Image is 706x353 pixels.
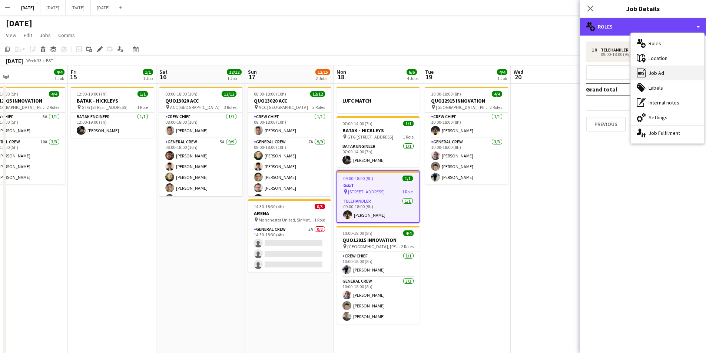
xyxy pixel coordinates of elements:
[337,116,420,167] app-job-card: 07:00-14:00 (7h)1/1BATAK - HICKLEYS GTG [STREET_ADDRESS]1 RoleBATAK ENGINEER1/107:00-14:00 (7h)[P...
[71,87,154,138] app-job-card: 12:00-19:00 (7h)1/1BATAK - HICKLEYS GTG [STREET_ADDRESS]1 RoleBATAK ENGINEER1/112:00-19:00 (7h)[P...
[71,69,77,75] span: Fri
[347,134,393,140] span: GTG [STREET_ADDRESS]
[348,189,385,194] span: [STREET_ADDRESS]
[347,244,401,249] span: [GEOGRAPHIC_DATA], [PERSON_NAME], [GEOGRAPHIC_DATA], [GEOGRAPHIC_DATA]
[424,73,434,81] span: 19
[159,87,242,196] app-job-card: 08:00-18:00 (10h)12/12QUO13020 ACC ACC [GEOGRAPHIC_DATA]3 RolesCrew Chief1/108:00-18:00 (10h)[PER...
[407,76,418,81] div: 4 Jobs
[159,97,242,104] h3: QUO13020 ACC
[631,126,704,140] div: Job Fulfilment
[15,0,40,15] button: [DATE]
[91,0,116,15] button: [DATE]
[248,87,331,196] div: 08:00-18:00 (10h)12/12QUO13020 ACC ACC [GEOGRAPHIC_DATA]3 RolesCrew Chief1/108:00-18:00 (10h)[PER...
[315,69,330,75] span: 12/15
[631,80,704,95] div: Labels
[224,104,236,110] span: 3 Roles
[248,113,331,138] app-card-role: Crew Chief1/108:00-18:00 (10h)[PERSON_NAME]
[342,230,372,236] span: 10:00-18:00 (8h)
[601,47,632,53] div: TELEHANDLER
[3,30,19,40] a: View
[337,197,419,222] app-card-role: TELEHANDLER1/109:00-18:00 (9h)[PERSON_NAME]
[497,76,507,81] div: 1 Job
[337,182,419,189] h3: G&T
[337,237,420,243] h3: QUO12915 INNOVATION
[403,230,414,236] span: 4/4
[425,87,508,184] div: 10:00-18:00 (8h)4/4QUO12915 INNOVATION [GEOGRAPHIC_DATA], [PERSON_NAME], [GEOGRAPHIC_DATA], [GEOG...
[337,142,420,167] app-card-role: BATAK ENGINEER1/107:00-14:00 (7h)[PERSON_NAME]
[497,69,507,75] span: 4/4
[337,87,420,113] app-job-card: LUFC MATCH
[47,104,59,110] span: 2 Roles
[315,204,325,209] span: 0/3
[77,91,107,97] span: 12:00-19:00 (7h)
[248,199,331,272] div: 14:30-18:30 (4h)0/3ARENA Manchester United, Sir Matt [STREET_ADDRESS]1 RoleGeneral Crew5A0/314:30...
[403,134,414,140] span: 1 Role
[248,210,331,217] h3: ARENA
[316,76,330,81] div: 2 Jobs
[248,138,331,249] app-card-role: General Crew7A9/908:00-18:00 (10h)[PERSON_NAME][PERSON_NAME][PERSON_NAME][PERSON_NAME][PERSON_NAME]
[314,217,325,223] span: 1 Role
[137,104,148,110] span: 1 Role
[337,252,420,277] app-card-role: Crew Chief1/110:00-18:00 (8h)[PERSON_NAME]
[159,69,168,75] span: Sat
[425,113,508,138] app-card-role: Crew Chief1/110:00-18:00 (8h)[PERSON_NAME]
[580,4,706,13] h3: Job Details
[337,170,420,223] app-job-card: 09:00-18:00 (9h)1/1G&T [STREET_ADDRESS]1 RoleTELEHANDLER1/109:00-18:00 (9h)[PERSON_NAME]
[343,176,373,181] span: 09:00-18:00 (9h)
[6,32,16,39] span: View
[631,95,704,110] div: Internal notes
[165,91,198,97] span: 08:00-18:00 (10h)
[254,204,284,209] span: 14:30-18:30 (4h)
[40,0,66,15] button: [DATE]
[227,69,242,75] span: 12/12
[40,32,51,39] span: Jobs
[24,58,43,63] span: Week 33
[402,176,413,181] span: 1/1
[403,121,414,126] span: 1/1
[54,69,64,75] span: 4/4
[227,76,241,81] div: 1 Job
[514,69,523,75] span: Wed
[580,18,706,36] div: Roles
[631,110,704,125] div: Settings
[6,18,32,29] h1: [DATE]
[337,97,420,104] h3: LUFC MATCH
[159,113,242,138] app-card-role: Crew Chief1/108:00-18:00 (10h)[PERSON_NAME]
[159,138,242,249] app-card-role: General Crew5A9/908:00-18:00 (10h)[PERSON_NAME][PERSON_NAME][PERSON_NAME][PERSON_NAME][PERSON_NAME]
[137,91,148,97] span: 1/1
[254,91,286,97] span: 08:00-18:00 (10h)
[586,83,665,95] td: Grand total
[71,97,154,104] h3: BATAK - HICKLEYS
[592,53,686,56] div: 09:00-18:00 (9h)
[513,73,523,81] span: 20
[37,30,54,40] a: Jobs
[490,104,502,110] span: 2 Roles
[158,73,168,81] span: 16
[631,36,704,51] div: Roles
[335,73,346,81] span: 18
[592,47,601,53] div: 1 x
[337,226,420,324] app-job-card: 10:00-18:00 (8h)4/4QUO12915 INNOVATION [GEOGRAPHIC_DATA], [PERSON_NAME], [GEOGRAPHIC_DATA], [GEOG...
[631,51,704,66] div: Location
[631,66,704,80] div: Job Ad
[222,91,236,97] span: 12/12
[586,117,626,131] button: Previous
[337,127,420,134] h3: BATAK - HICKLEYS
[407,69,417,75] span: 6/6
[425,138,508,184] app-card-role: General Crew3/310:00-18:00 (8h)[PERSON_NAME][PERSON_NAME][PERSON_NAME]
[49,91,59,97] span: 4/4
[402,189,413,194] span: 1 Role
[24,32,32,39] span: Edit
[259,217,314,223] span: Manchester United, Sir Matt [STREET_ADDRESS]
[82,104,127,110] span: GTG [STREET_ADDRESS]
[248,225,331,272] app-card-role: General Crew5A0/314:30-18:30 (4h)
[55,30,78,40] a: Comms
[66,0,91,15] button: [DATE]
[431,91,461,97] span: 10:00-18:00 (8h)
[58,32,75,39] span: Comms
